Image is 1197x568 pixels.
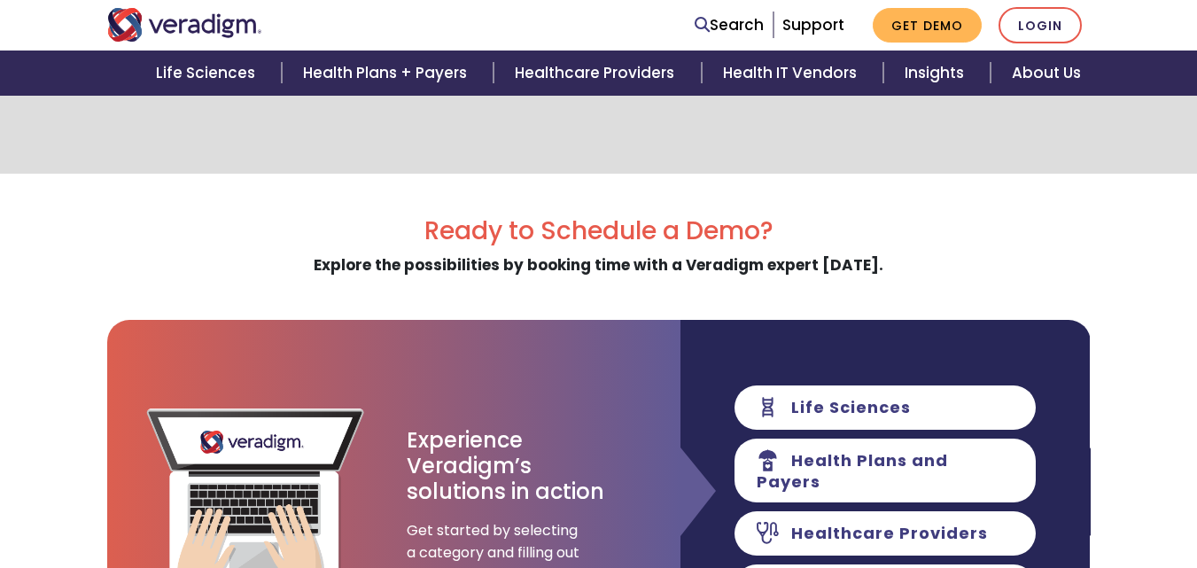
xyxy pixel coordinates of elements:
a: About Us [991,51,1102,96]
a: Support [782,14,844,35]
h2: Ready to Schedule a Demo? [107,216,1091,246]
strong: Explore the possibilities by booking time with a Veradigm expert [DATE]. [314,254,883,276]
img: Veradigm logo [107,8,262,42]
a: Insights [883,51,991,96]
a: Login [999,7,1082,43]
a: Search [695,13,764,37]
h3: Experience Veradigm’s solutions in action [407,428,606,504]
a: Get Demo [873,8,982,43]
a: Life Sciences [135,51,282,96]
a: Health Plans + Payers [282,51,494,96]
a: Healthcare Providers [494,51,701,96]
a: Health IT Vendors [702,51,883,96]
